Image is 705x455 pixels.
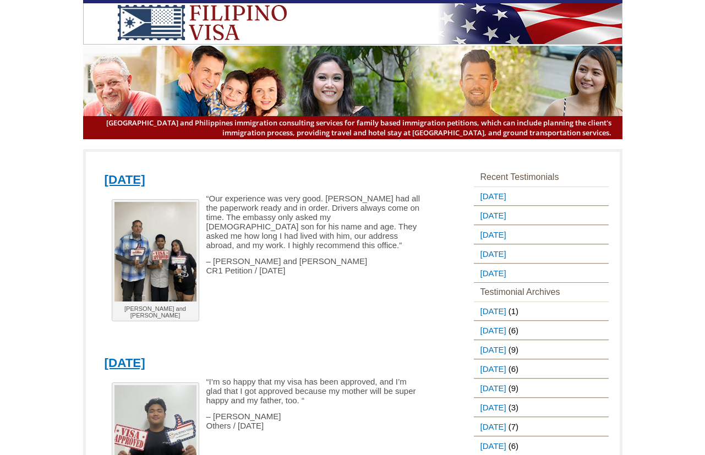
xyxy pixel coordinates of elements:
a: [DATE] [474,302,509,320]
a: [DATE] [474,379,509,397]
a: [DATE] [474,226,509,244]
a: [DATE] [105,356,145,370]
p: “Our experience was very good. [PERSON_NAME] had all the paperwork ready and in order. Drivers al... [105,194,420,250]
a: [DATE] [474,245,509,263]
a: [DATE] [474,341,509,359]
p: [PERSON_NAME] and [PERSON_NAME] [114,305,196,319]
span: – [PERSON_NAME] Others / [DATE] [206,412,281,430]
span: – [PERSON_NAME] and [PERSON_NAME] CR1 Petition / [DATE] [206,256,368,275]
h3: Testimonial Archives [474,283,609,301]
a: [DATE] [105,173,145,187]
li: (6) [474,359,609,379]
p: “I’m so happy that my visa has been approved, and I’m glad that I got approved because my mother ... [105,377,420,405]
a: [DATE] [474,437,509,455]
li: (9) [474,379,609,398]
a: [DATE] [474,206,509,224]
a: [DATE] [474,398,509,416]
li: (7) [474,417,609,436]
h3: Recent Testimonials [474,168,609,187]
a: [DATE] [474,187,509,205]
a: [DATE] [474,360,509,378]
a: [DATE] [474,264,509,282]
li: (3) [474,398,609,417]
img: Mark Anthony [114,202,196,301]
span: [GEOGRAPHIC_DATA] and Philippines immigration consulting services for family based immigration pe... [94,118,611,138]
li: (6) [474,321,609,340]
li: (1) [474,301,609,321]
a: [DATE] [474,321,509,339]
li: (9) [474,340,609,359]
a: [DATE] [474,418,509,436]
